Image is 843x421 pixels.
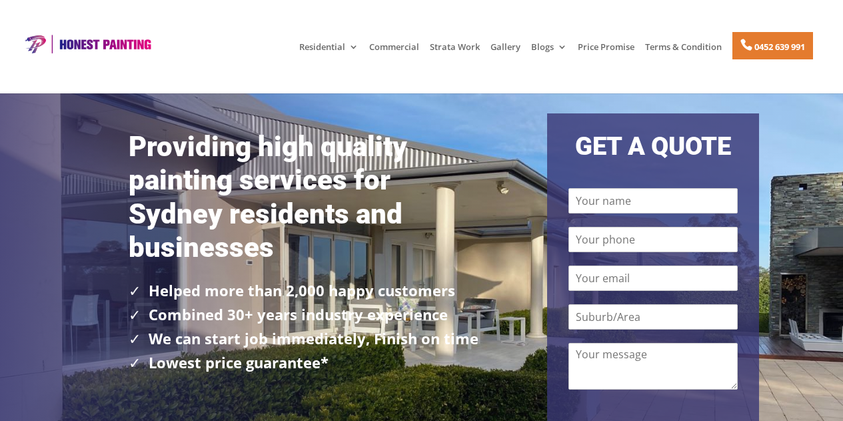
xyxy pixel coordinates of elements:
[149,328,478,348] strong: We can start job immediately, Finish on time
[547,133,758,165] h2: GET A QUOTE
[129,130,483,272] h1: Providing high quality painting services for Sydney residents and businesses
[369,42,419,65] a: Commercial
[568,266,738,291] input: Your email
[645,42,722,65] a: Terms & Condition
[568,188,738,214] input: Your name
[490,42,520,65] a: Gallery
[578,42,634,65] a: Price Promise
[299,42,359,65] a: Residential
[568,227,738,252] input: Your phone
[149,304,448,324] strong: Combined 30+ years industry experience
[149,280,455,300] strong: Helped more than 2,000 happy customers
[732,32,813,59] a: 0452 639 991
[430,42,480,65] a: Strata Work
[149,352,329,372] strong: Lowest price guarantee*
[20,34,155,54] img: Honest Painting
[531,42,567,65] a: Blogs
[568,304,738,330] input: Suburb/Area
